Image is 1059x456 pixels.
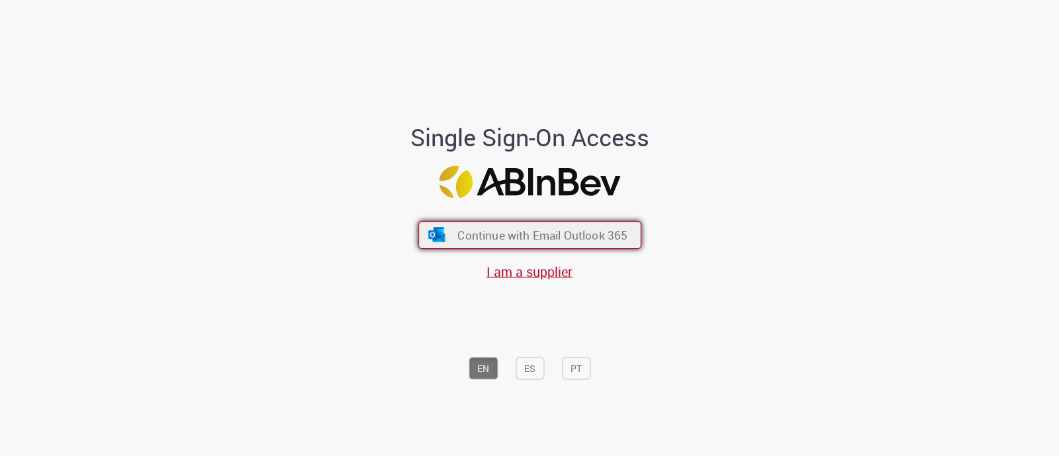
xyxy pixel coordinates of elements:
button: ES [516,357,544,379]
button: PT [562,357,590,379]
img: ícone Azure/Microsoft 360 [427,228,446,242]
button: EN [469,357,498,379]
h1: Single Sign-On Access [346,124,714,150]
span: Continue with Email Outlook 365 [457,228,627,243]
button: ícone Azure/Microsoft 360 Continue with Email Outlook 365 [418,221,641,249]
img: Logo ABInBev [439,166,620,199]
a: I am a supplier [486,263,573,281]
